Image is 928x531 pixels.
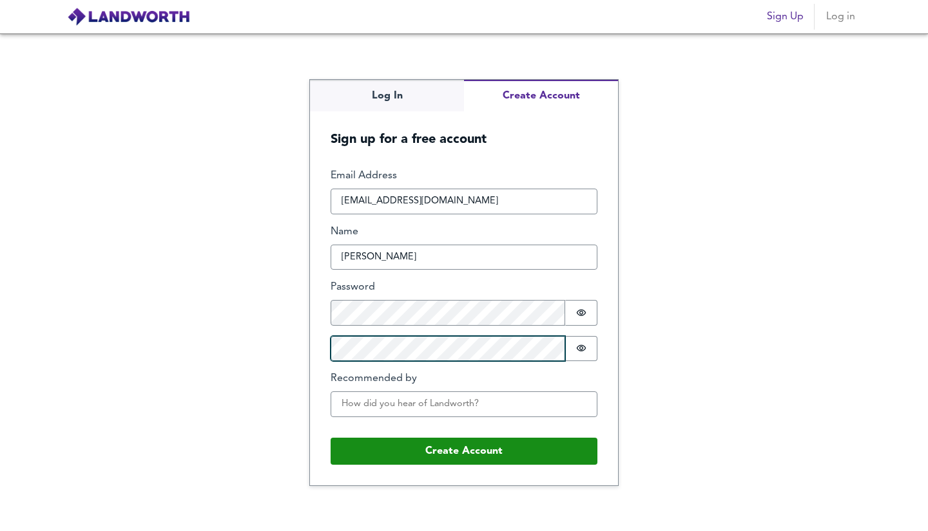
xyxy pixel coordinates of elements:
[331,280,597,295] label: Password
[565,300,597,326] button: Show password
[762,4,809,30] button: Sign Up
[565,336,597,362] button: Show password
[331,371,597,386] label: Recommended by
[331,169,597,183] label: Email Address
[310,80,464,111] button: Log In
[331,391,597,417] input: How did you hear of Landworth?
[67,7,190,26] img: logo
[767,8,804,26] span: Sign Up
[331,225,597,239] label: Name
[331,245,597,270] input: What should we call you?
[825,8,856,26] span: Log in
[820,4,861,30] button: Log in
[331,438,597,465] button: Create Account
[464,80,618,111] button: Create Account
[331,189,597,214] input: How can we reach you?
[310,111,618,148] h5: Sign up for a free account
